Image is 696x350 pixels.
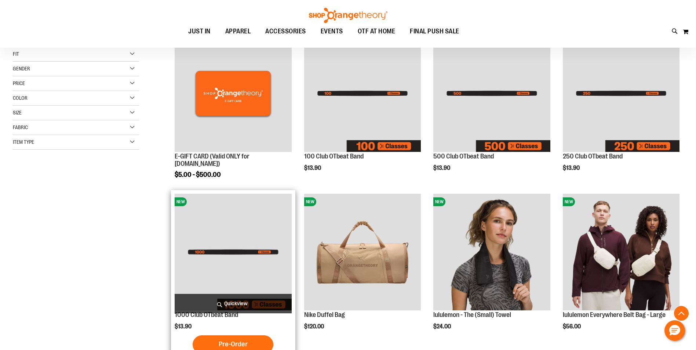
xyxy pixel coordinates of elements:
[304,194,421,310] img: Nike Duffel Bag
[181,23,218,40] a: JUST IN
[563,153,623,160] a: 250 Club OTbeat Band
[175,323,193,330] span: $13.90
[304,153,364,160] a: 100 Club OTbeat Band
[13,80,25,86] span: Price
[304,194,421,311] a: Nike Duffel BagNEW
[304,323,325,330] span: $120.00
[13,139,34,145] span: Item Type
[308,8,389,23] img: Shop Orangetheory
[258,23,313,40] a: ACCESSORIES
[218,23,258,40] a: APPAREL
[13,110,22,116] span: Size
[225,23,251,40] span: APPAREL
[175,35,291,152] img: E-GIFT CARD (Valid ONLY for ShopOrangetheory.com)
[304,35,421,153] a: Image of 100 Club OTbeat BandNEW
[13,66,30,72] span: Gender
[304,197,316,206] span: NEW
[563,35,679,153] a: Image of 250 Club OTbeat BandNEW
[433,194,550,311] a: lululemon - The (Small) TowelNEW
[559,31,683,186] div: product
[13,51,19,57] span: Fit
[219,340,248,348] span: Pre-Order
[563,323,582,330] span: $56.00
[300,31,424,186] div: product
[433,194,550,310] img: lululemon - The (Small) Towel
[188,23,211,40] span: JUST IN
[265,23,306,40] span: ACCESSORIES
[563,311,666,318] a: lululemon Everywhere Belt Bag - Large
[664,320,685,341] button: Hello, have a question? Let’s chat.
[559,190,683,349] div: product
[175,194,291,311] a: Image of 1000 Club OTbeat BandNEW
[321,23,343,40] span: EVENTS
[304,35,421,152] img: Image of 100 Club OTbeat Band
[300,190,424,349] div: product
[175,197,187,206] span: NEW
[175,311,238,318] a: 1000 Club OTbeat Band
[563,194,679,310] img: lululemon Everywhere Belt Bag - Large
[433,35,550,153] a: Image of 500 Club OTbeat BandNEW
[433,323,452,330] span: $24.00
[674,306,689,321] button: Back To Top
[430,31,554,186] div: product
[350,23,403,40] a: OTF AT HOME
[433,197,445,206] span: NEW
[304,311,345,318] a: Nike Duffel Bag
[171,31,295,197] div: product
[175,194,291,310] img: Image of 1000 Club OTbeat Band
[410,23,459,40] span: FINAL PUSH SALE
[13,124,28,130] span: Fabric
[13,95,28,101] span: Color
[430,190,554,349] div: product
[433,35,550,152] img: Image of 500 Club OTbeat Band
[175,171,221,178] span: $5.00 - $500.00
[563,194,679,311] a: lululemon Everywhere Belt Bag - LargeNEW
[433,311,511,318] a: lululemon - The (Small) Towel
[175,294,291,313] a: Quickview
[304,165,322,171] span: $13.90
[175,153,249,167] a: E-GIFT CARD (Valid ONLY for [DOMAIN_NAME])
[402,23,467,40] a: FINAL PUSH SALE
[433,153,494,160] a: 500 Club OTbeat Band
[313,23,350,40] a: EVENTS
[563,197,575,206] span: NEW
[433,165,451,171] span: $13.90
[563,35,679,152] img: Image of 250 Club OTbeat Band
[563,165,581,171] span: $13.90
[175,35,291,153] a: E-GIFT CARD (Valid ONLY for ShopOrangetheory.com)NEW
[358,23,396,40] span: OTF AT HOME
